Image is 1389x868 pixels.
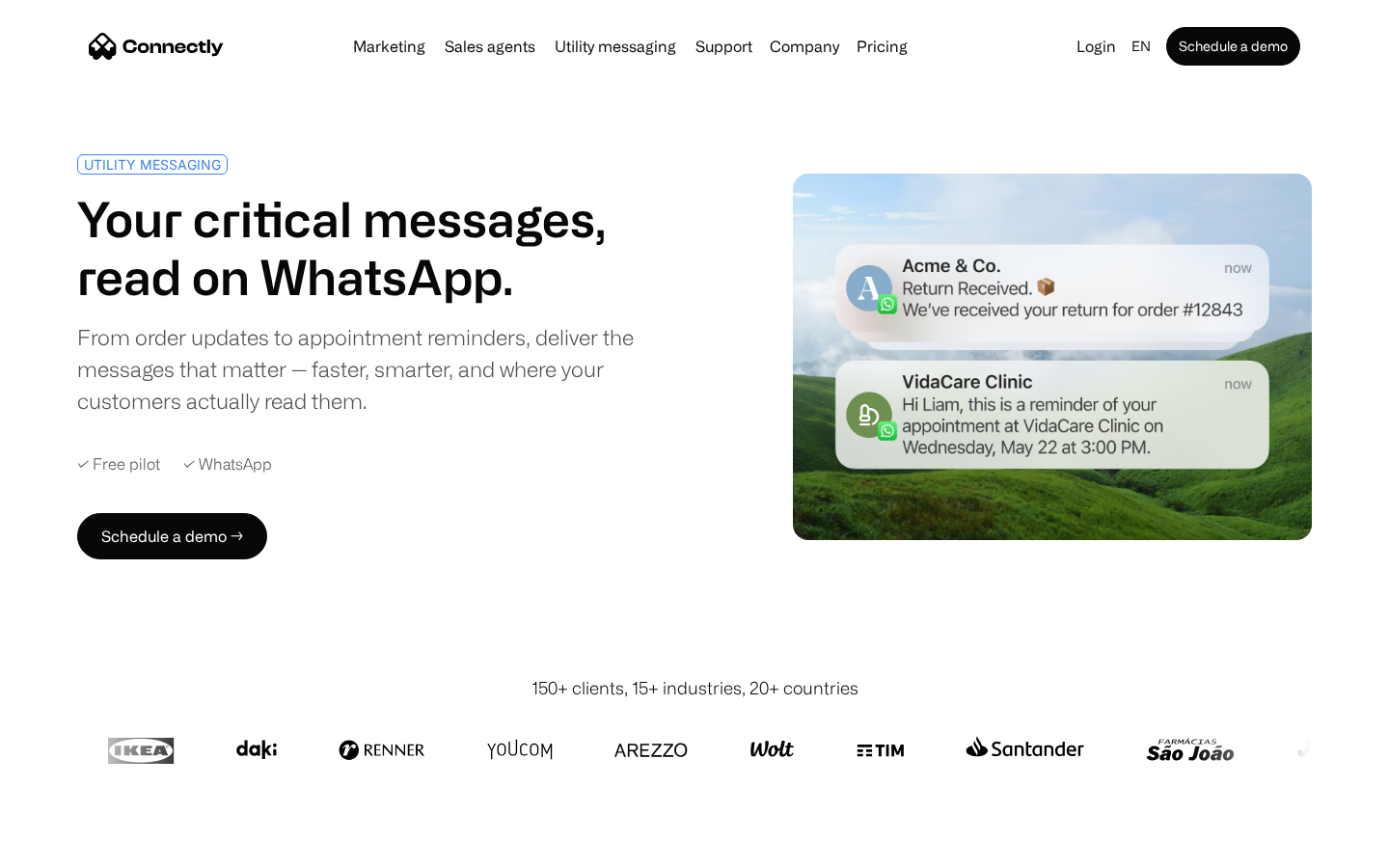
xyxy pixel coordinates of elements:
a: Utility messaging [547,39,684,54]
a: Support [688,39,760,54]
div: 150+ clients, 15+ industries, 20+ countries [531,675,858,701]
a: Schedule a demo → [77,513,267,559]
a: Pricing [849,39,915,54]
h1: Your critical messages, read on WhatsApp. [77,190,687,306]
a: Sales agents [437,39,543,54]
div: en [1131,33,1151,60]
a: Schedule a demo [1166,27,1300,66]
div: Company [770,33,839,60]
ul: Language list [39,834,116,861]
a: Marketing [345,39,433,54]
a: Login [1069,33,1124,60]
div: From order updates to appointment reminders, deliver the messages that matter — faster, smarter, ... [77,321,687,417]
div: ✓ Free pilot [77,455,160,474]
div: UTILITY MESSAGING [84,157,221,172]
aside: Language selected: English [19,832,116,861]
div: ✓ WhatsApp [183,455,272,474]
